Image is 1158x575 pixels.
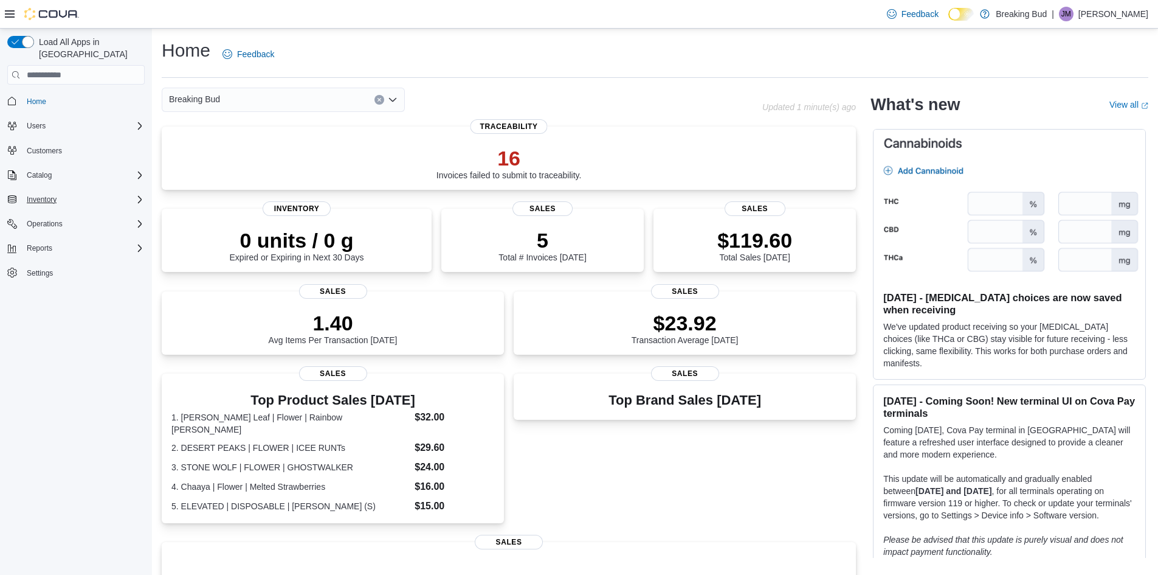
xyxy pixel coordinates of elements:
button: Operations [22,217,67,231]
button: Clear input [374,95,384,105]
span: Reports [22,241,145,256]
dt: 2. DESERT PEAKS | FLOWER | ICEE RUNTs [171,442,410,454]
p: 16 [436,146,582,170]
span: Catalog [27,170,52,180]
a: Feedback [218,42,279,66]
dd: $29.60 [415,441,494,455]
button: Reports [2,240,150,257]
p: $23.92 [632,311,739,335]
span: Reports [27,243,52,253]
button: Open list of options [388,95,398,105]
span: Sales [299,284,367,299]
p: We've updated product receiving so your [MEDICAL_DATA] choices (like THCa or CBG) stay visible fo... [883,321,1136,369]
h3: Top Brand Sales [DATE] [608,393,761,408]
p: [PERSON_NAME] [1078,7,1148,21]
h2: What's new [870,95,960,114]
span: Inventory [263,201,331,216]
button: Users [2,117,150,134]
dt: 1. [PERSON_NAME] Leaf | Flower | Rainbow [PERSON_NAME] [171,411,410,436]
p: Breaking Bud [996,7,1047,21]
span: Traceability [470,119,548,134]
p: This update will be automatically and gradually enabled between , for all terminals operating on ... [883,473,1136,521]
a: Home [22,94,51,109]
strong: [DATE] and [DATE] [915,486,991,496]
dd: $15.00 [415,499,494,514]
button: Reports [22,241,57,256]
h3: Top Product Sales [DATE] [171,393,494,408]
div: James Maruffo [1059,7,1074,21]
span: Sales [651,366,719,381]
em: Please be advised that this update is purely visual and does not impact payment functionality. [883,535,1123,557]
dd: $32.00 [415,410,494,425]
dd: $24.00 [415,460,494,475]
span: Sales [512,201,573,216]
button: Users [22,119,50,133]
span: Inventory [27,195,57,204]
span: Home [22,93,145,108]
a: Feedback [882,2,943,26]
a: Customers [22,144,67,158]
nav: Complex example [7,87,145,313]
div: Invoices failed to submit to traceability. [436,146,582,180]
a: View allExternal link [1109,100,1148,110]
span: Operations [22,217,145,231]
span: Feedback [901,8,939,20]
span: Home [27,97,46,106]
span: Sales [475,535,543,549]
dd: $16.00 [415,479,494,494]
h3: [DATE] - Coming Soon! New terminal UI on Cova Pay terminals [883,395,1136,419]
span: Users [22,119,145,133]
span: Customers [27,146,62,156]
div: Total Sales [DATE] [717,228,792,262]
p: Coming [DATE], Cova Pay terminal in [GEOGRAPHIC_DATA] will feature a refreshed user interface des... [883,424,1136,461]
dt: 4. Chaaya | Flower | Melted Strawberries [171,481,410,493]
dt: 3. STONE WOLF | FLOWER | GHOSTWALKER [171,461,410,473]
p: $119.60 [717,228,792,253]
div: Expired or Expiring in Next 30 Days [230,228,364,262]
div: Transaction Average [DATE] [632,311,739,345]
span: Sales [725,201,785,216]
dt: 5. ELEVATED | DISPOSABLE | [PERSON_NAME] (S) [171,500,410,512]
svg: External link [1141,102,1148,110]
span: Inventory [22,192,145,207]
span: Sales [651,284,719,299]
button: Catalog [22,168,57,183]
span: Customers [22,143,145,158]
span: Operations [27,219,63,229]
span: Breaking Bud [169,92,220,106]
button: Catalog [2,167,150,184]
span: Feedback [237,48,274,60]
button: Settings [2,264,150,282]
div: Total # Invoices [DATE] [498,228,586,262]
span: Settings [22,265,145,281]
p: 0 units / 0 g [230,228,364,253]
p: 1.40 [269,311,398,335]
button: Inventory [22,192,61,207]
button: Operations [2,215,150,232]
h1: Home [162,38,210,63]
span: Load All Apps in [GEOGRAPHIC_DATA] [34,36,145,60]
p: Updated 1 minute(s) ago [762,102,856,112]
button: Customers [2,142,150,159]
button: Inventory [2,191,150,208]
div: Avg Items Per Transaction [DATE] [269,311,398,345]
img: Cova [24,8,79,20]
p: | [1052,7,1054,21]
a: Settings [22,266,58,281]
h3: [DATE] - [MEDICAL_DATA] choices are now saved when receiving [883,291,1136,316]
span: Catalog [22,168,145,183]
span: Users [27,121,46,131]
button: Home [2,92,150,110]
p: 5 [498,228,586,253]
span: Sales [299,366,367,381]
span: JM [1061,7,1071,21]
span: Settings [27,268,53,278]
input: Dark Mode [948,8,974,21]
